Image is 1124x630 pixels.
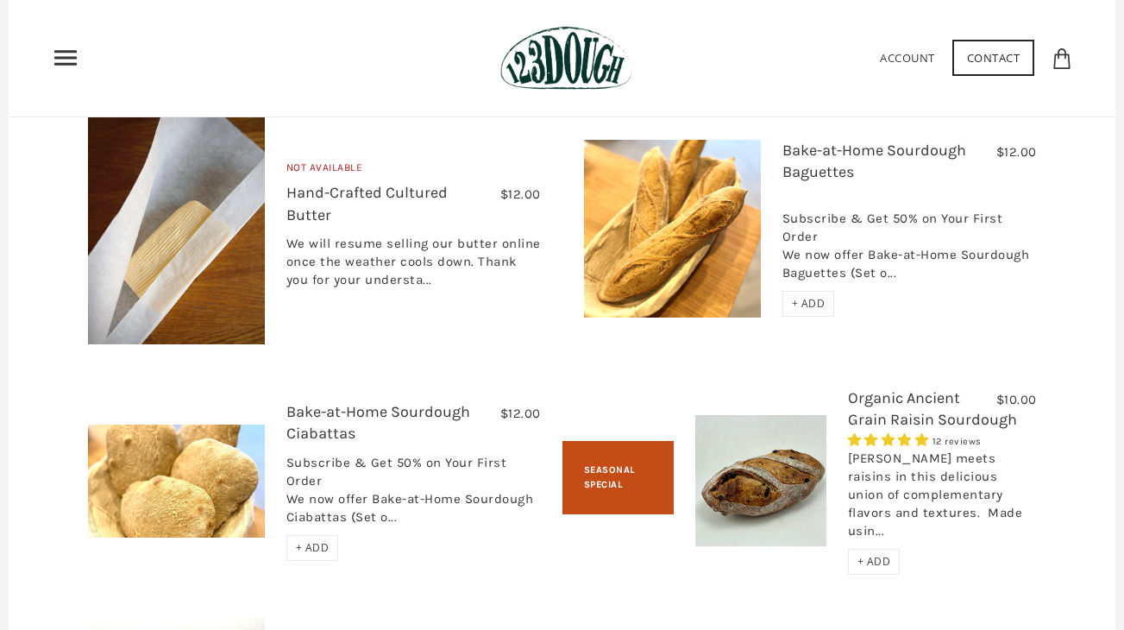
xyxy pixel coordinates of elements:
div: Not Available [286,160,541,183]
nav: Primary [52,44,79,72]
a: Hand-Crafted Cultured Butter [286,183,448,224]
div: Subscribe & Get 50% on Your First Order We now offer Bake-at-Home Sourdough Ciabattas (Set o... [286,454,541,535]
div: + ADD [286,535,339,561]
img: Bake-at-Home Sourdough Ciabattas [88,425,265,538]
div: + ADD [782,291,835,317]
a: Bake-at-Home Sourdough Baguettes [782,141,966,181]
div: Seasonal Special [562,441,674,514]
span: $10.00 [996,392,1037,407]
div: We will resume selling our butter online once the weather cools down. Thank you for your understa... [286,235,541,298]
div: Subscribe & Get 50% on Your First Order We now offer Bake-at-Home Sourdough Baguettes (Set o... [782,192,1037,291]
div: + ADD [848,549,901,575]
a: Organic Ancient Grain Raisin Sourdough [848,388,1017,429]
span: 5.00 stars [848,432,932,448]
span: + ADD [792,296,826,311]
img: Organic Ancient Grain Raisin Sourdough [695,415,826,546]
img: Hand-Crafted Cultured Butter [88,113,265,344]
span: + ADD [296,540,330,555]
a: Bake-at-Home Sourdough Ciabattas [286,402,470,443]
img: Bake-at-Home Sourdough Baguettes [584,140,761,318]
div: [PERSON_NAME] meets raisins in this delicious union of complementary flavors and textures. Made u... [848,450,1037,549]
span: $12.00 [996,144,1037,160]
span: 12 reviews [932,436,982,447]
span: + ADD [857,554,891,569]
span: $12.00 [500,186,541,202]
a: Account [880,50,935,66]
a: Contact [952,40,1035,76]
span: $12.00 [500,406,541,421]
img: 123Dough Bakery [500,26,632,91]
